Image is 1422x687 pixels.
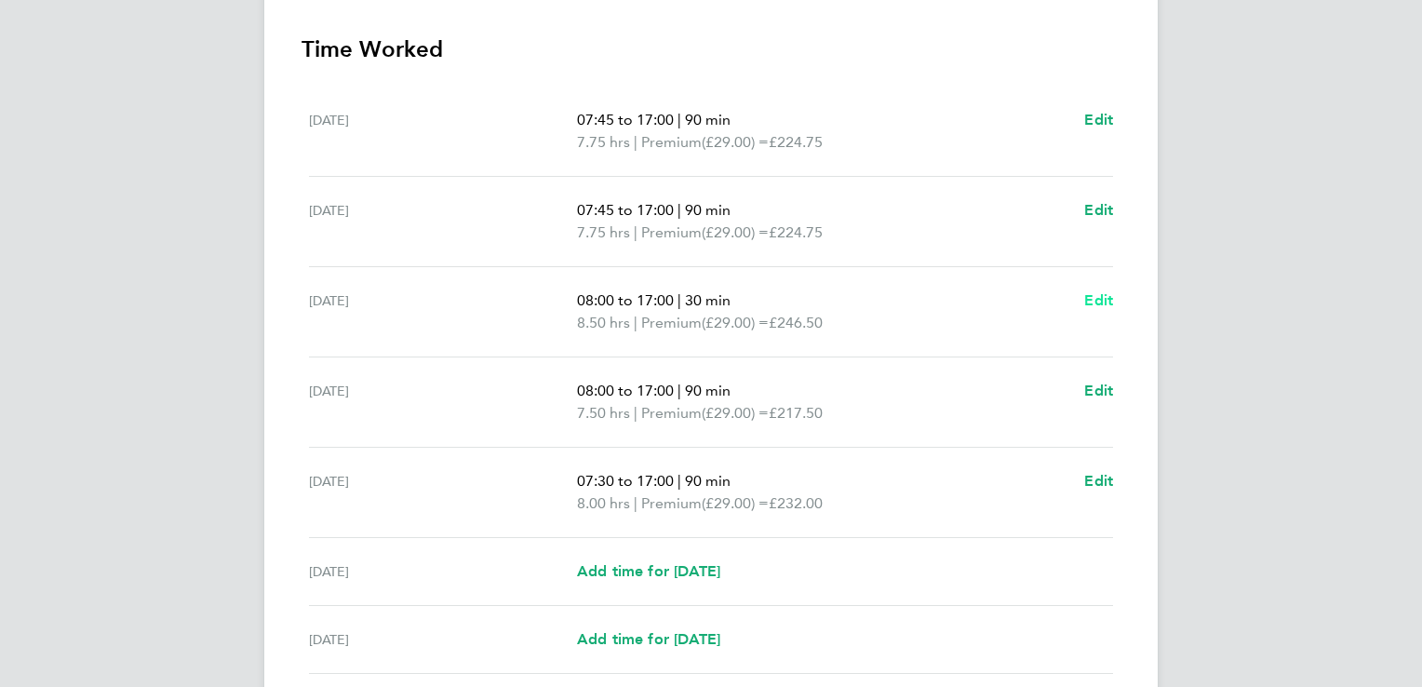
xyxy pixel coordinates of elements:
[769,223,823,241] span: £224.75
[1084,380,1113,402] a: Edit
[677,291,681,309] span: |
[577,314,630,331] span: 8.50 hrs
[302,34,1120,64] h3: Time Worked
[1084,109,1113,131] a: Edit
[677,382,681,399] span: |
[702,404,769,422] span: (£29.00) =
[1084,291,1113,309] span: Edit
[577,628,720,651] a: Add time for [DATE]
[677,201,681,219] span: |
[309,470,577,515] div: [DATE]
[685,111,731,128] span: 90 min
[677,111,681,128] span: |
[702,314,769,331] span: (£29.00) =
[769,133,823,151] span: £224.75
[702,223,769,241] span: (£29.00) =
[634,314,637,331] span: |
[577,133,630,151] span: 7.75 hrs
[577,494,630,512] span: 8.00 hrs
[1084,382,1113,399] span: Edit
[1084,199,1113,222] a: Edit
[641,131,702,154] span: Premium
[1084,111,1113,128] span: Edit
[309,380,577,424] div: [DATE]
[634,223,637,241] span: |
[577,201,674,219] span: 07:45 to 17:00
[702,494,769,512] span: (£29.00) =
[641,312,702,334] span: Premium
[641,222,702,244] span: Premium
[641,402,702,424] span: Premium
[769,404,823,422] span: £217.50
[309,199,577,244] div: [DATE]
[577,562,720,580] span: Add time for [DATE]
[1084,290,1113,312] a: Edit
[769,494,823,512] span: £232.00
[577,472,674,490] span: 07:30 to 17:00
[309,290,577,334] div: [DATE]
[1084,472,1113,490] span: Edit
[702,133,769,151] span: (£29.00) =
[1084,470,1113,492] a: Edit
[309,109,577,154] div: [DATE]
[685,201,731,219] span: 90 min
[677,472,681,490] span: |
[577,291,674,309] span: 08:00 to 17:00
[577,382,674,399] span: 08:00 to 17:00
[685,291,731,309] span: 30 min
[685,382,731,399] span: 90 min
[634,404,637,422] span: |
[685,472,731,490] span: 90 min
[634,133,637,151] span: |
[577,630,720,648] span: Add time for [DATE]
[641,492,702,515] span: Premium
[577,560,720,583] a: Add time for [DATE]
[577,223,630,241] span: 7.75 hrs
[769,314,823,331] span: £246.50
[577,111,674,128] span: 07:45 to 17:00
[577,404,630,422] span: 7.50 hrs
[1084,201,1113,219] span: Edit
[309,560,577,583] div: [DATE]
[309,628,577,651] div: [DATE]
[634,494,637,512] span: |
